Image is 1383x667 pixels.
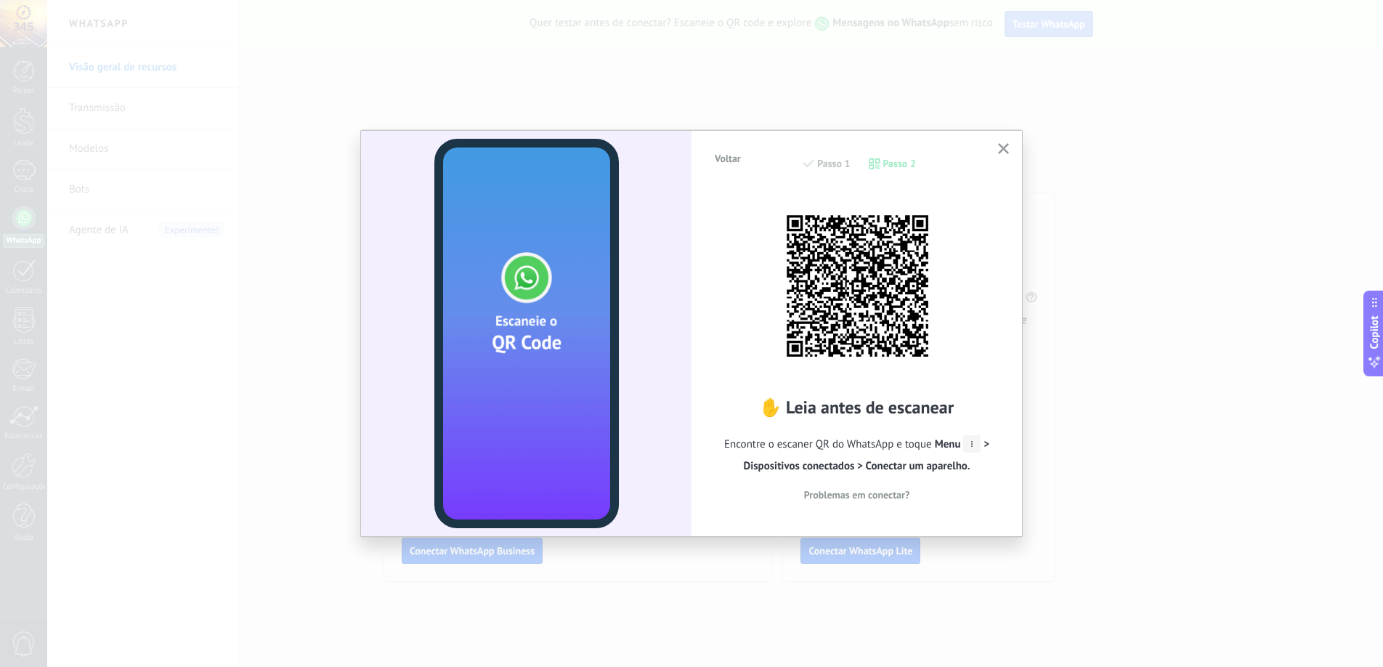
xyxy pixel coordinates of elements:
h2: ✋ Leia antes de escanear [713,396,1000,419]
button: Problemas em conectar? [713,484,1000,506]
span: Copilot [1367,316,1382,349]
button: Voltar [708,147,747,169]
span: Encontre o escaner QR do WhatsApp e toque [713,434,1000,477]
img: 9zsKaJmrpYPgAAAABJRU5ErkJggg== [777,206,937,365]
span: Voltar [715,153,741,163]
span: > Dispositivos conectados > Conectar um aparelho. [744,437,989,473]
span: Menu [935,437,981,451]
span: Problemas em conectar? [804,490,910,500]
